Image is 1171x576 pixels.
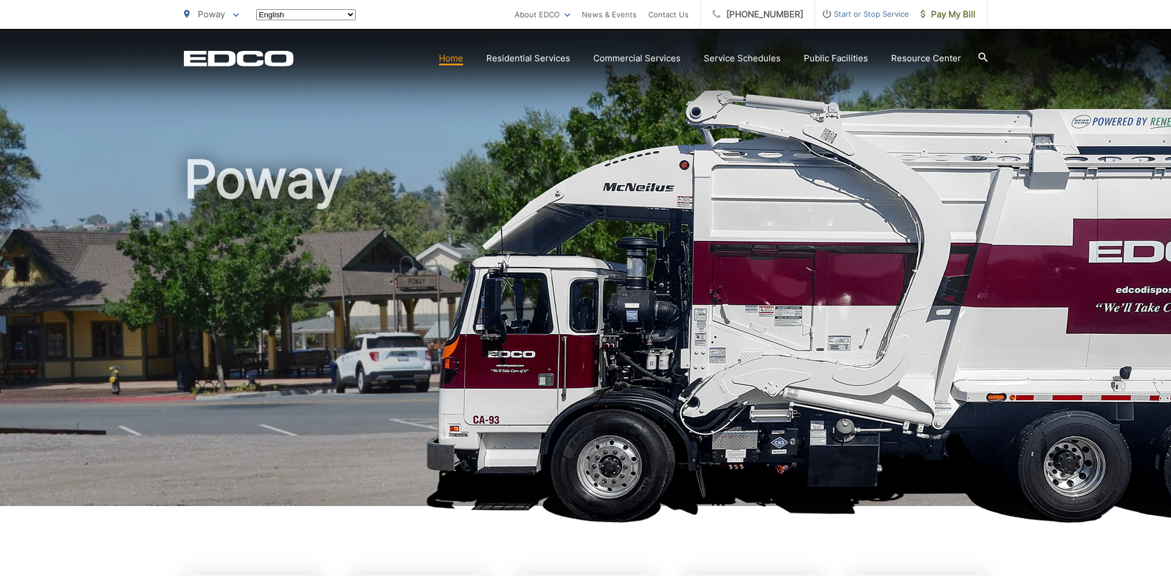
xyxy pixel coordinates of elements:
[648,8,689,21] a: Contact Us
[256,9,356,20] select: Select a language
[184,150,988,516] h1: Poway
[198,9,225,20] span: Poway
[439,51,463,65] a: Home
[891,51,961,65] a: Resource Center
[593,51,681,65] a: Commercial Services
[804,51,868,65] a: Public Facilities
[515,8,570,21] a: About EDCO
[184,50,294,67] a: EDCD logo. Return to the homepage.
[486,51,570,65] a: Residential Services
[704,51,781,65] a: Service Schedules
[582,8,637,21] a: News & Events
[921,8,976,21] span: Pay My Bill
